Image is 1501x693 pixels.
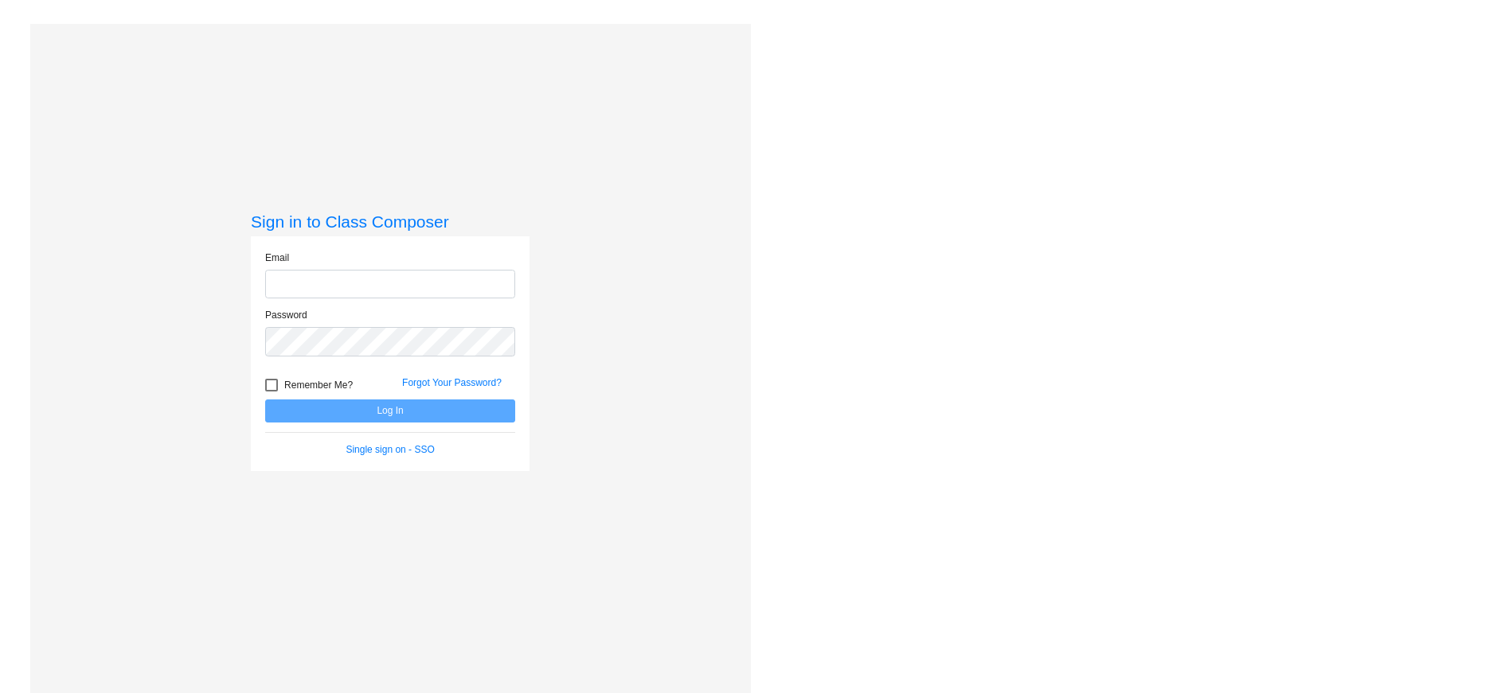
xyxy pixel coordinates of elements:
span: Remember Me? [284,376,353,395]
a: Single sign on - SSO [346,444,434,455]
button: Log In [265,399,515,422]
label: Email [265,251,289,265]
a: Forgot Your Password? [402,377,502,388]
h3: Sign in to Class Composer [251,212,530,232]
label: Password [265,308,307,322]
